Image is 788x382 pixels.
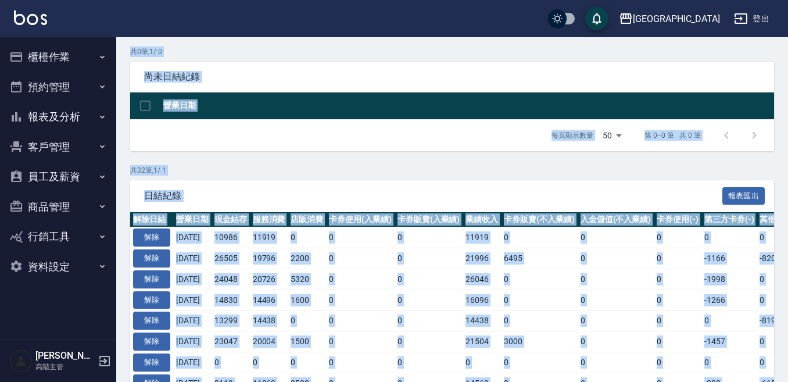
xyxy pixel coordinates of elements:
[212,290,250,310] td: 14830
[578,227,654,248] td: 0
[501,331,578,352] td: 3000
[463,269,501,290] td: 26046
[326,310,395,331] td: 0
[212,352,250,373] td: 0
[578,352,654,373] td: 0
[173,227,212,248] td: [DATE]
[578,310,654,331] td: 0
[5,102,112,132] button: 報表及分析
[212,331,250,352] td: 23047
[133,229,170,247] button: 解除
[701,212,757,227] th: 第三方卡券(-)
[578,248,654,269] td: 0
[133,249,170,267] button: 解除
[160,92,774,120] th: 營業日期
[9,349,33,373] img: Person
[133,270,170,288] button: 解除
[35,362,95,372] p: 高階主管
[5,132,112,162] button: 客戶管理
[326,212,395,227] th: 卡券使用(入業績)
[5,222,112,252] button: 行銷工具
[173,269,212,290] td: [DATE]
[701,290,757,310] td: -1266
[501,227,578,248] td: 0
[501,290,578,310] td: 0
[395,248,463,269] td: 0
[326,227,395,248] td: 0
[250,212,288,227] th: 服務消費
[395,352,463,373] td: 0
[463,331,501,352] td: 21504
[288,212,326,227] th: 店販消費
[463,352,501,373] td: 0
[130,212,173,227] th: 解除日結
[326,248,395,269] td: 0
[654,227,701,248] td: 0
[5,72,112,102] button: 預約管理
[654,212,701,227] th: 卡券使用(-)
[654,352,701,373] td: 0
[173,290,212,310] td: [DATE]
[501,248,578,269] td: 6495
[701,331,757,352] td: -1457
[212,269,250,290] td: 24048
[578,212,654,227] th: 入金儲值(不入業績)
[585,7,608,30] button: save
[250,310,288,331] td: 14438
[701,310,757,331] td: 0
[212,310,250,331] td: 13299
[288,248,326,269] td: 2200
[288,352,326,373] td: 0
[173,212,212,227] th: 營業日期
[463,290,501,310] td: 16096
[501,310,578,331] td: 0
[288,227,326,248] td: 0
[250,248,288,269] td: 19796
[212,227,250,248] td: 10986
[395,310,463,331] td: 0
[250,352,288,373] td: 0
[578,290,654,310] td: 0
[644,130,701,141] p: 第 0–0 筆 共 0 筆
[701,227,757,248] td: 0
[395,331,463,352] td: 0
[14,10,47,25] img: Logo
[288,290,326,310] td: 1600
[250,290,288,310] td: 14496
[654,269,701,290] td: 0
[288,269,326,290] td: 5320
[395,227,463,248] td: 0
[701,269,757,290] td: -1998
[5,252,112,282] button: 資料設定
[173,248,212,269] td: [DATE]
[701,248,757,269] td: -1166
[250,269,288,290] td: 20726
[130,47,774,57] p: 共 0 筆, 1 / 0
[395,212,463,227] th: 卡券販賣(入業績)
[326,352,395,373] td: 0
[212,248,250,269] td: 26505
[144,71,760,83] span: 尚未日結紀錄
[326,269,395,290] td: 0
[173,331,212,352] td: [DATE]
[326,331,395,352] td: 0
[598,120,626,151] div: 50
[654,331,701,352] td: 0
[722,187,765,205] button: 報表匯出
[133,333,170,351] button: 解除
[250,331,288,352] td: 20004
[463,310,501,331] td: 14438
[463,212,501,227] th: 業績收入
[173,352,212,373] td: [DATE]
[501,212,578,227] th: 卡券販賣(不入業績)
[578,331,654,352] td: 0
[133,354,170,372] button: 解除
[463,227,501,248] td: 11919
[654,248,701,269] td: 0
[133,291,170,309] button: 解除
[463,248,501,269] td: 21996
[212,212,250,227] th: 現金結存
[551,130,593,141] p: 每頁顯示數量
[5,192,112,222] button: 商品管理
[701,352,757,373] td: 0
